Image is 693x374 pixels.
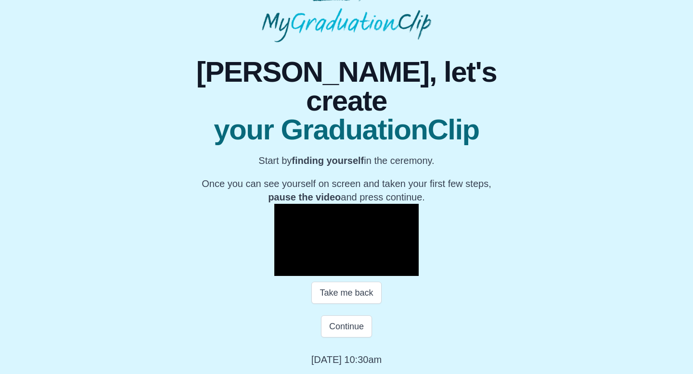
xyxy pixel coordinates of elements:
[311,282,381,304] button: Take me back
[292,155,364,166] b: finding yourself
[173,115,520,144] span: your GraduationClip
[173,154,520,167] p: Start by in the ceremony.
[274,204,419,276] div: Video Player
[311,353,382,366] p: [DATE] 10:30am
[173,177,520,204] p: Once you can see yourself on screen and taken your first few steps, and press continue.
[268,192,341,202] b: pause the video
[321,315,372,337] button: Continue
[173,58,520,115] span: [PERSON_NAME], let's create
